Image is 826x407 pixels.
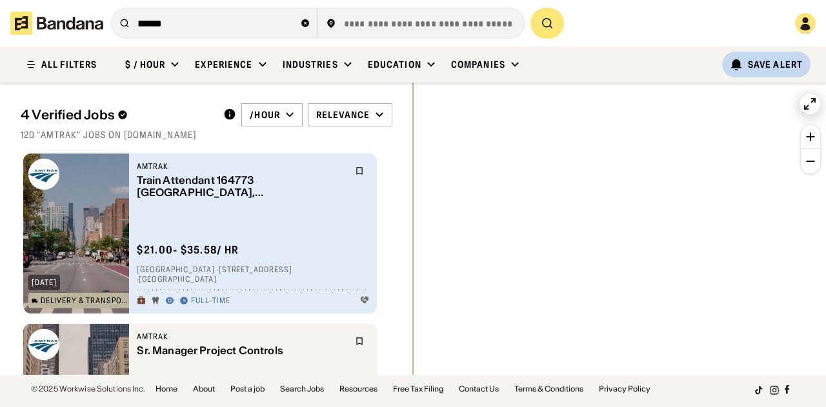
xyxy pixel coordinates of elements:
[514,385,583,393] a: Terms & Conditions
[28,159,59,190] img: Amtrak logo
[393,385,443,393] a: Free Tax Filing
[137,344,347,357] div: Sr. Manager Project Controls
[21,107,213,123] div: 4 Verified Jobs
[137,243,239,257] div: $ 21.00 - $35.58 / hr
[748,59,803,70] div: Save Alert
[451,59,505,70] div: Companies
[191,296,230,306] div: Full-time
[32,279,57,286] div: [DATE]
[21,148,392,375] div: grid
[137,264,369,284] div: [GEOGRAPHIC_DATA] · [STREET_ADDRESS] · [GEOGRAPHIC_DATA]
[230,385,265,393] a: Post a job
[28,329,59,360] img: Amtrak logo
[31,385,145,393] div: © 2025 Workwise Solutions Inc.
[250,109,280,121] div: /hour
[195,59,252,70] div: Experience
[316,109,370,121] div: Relevance
[137,332,347,342] div: Amtrak
[339,385,378,393] a: Resources
[21,129,392,141] div: 120 "amtrak" jobs on [DOMAIN_NAME]
[41,297,132,304] div: Delivery & Transportation
[137,161,347,172] div: Amtrak
[599,385,650,393] a: Privacy Policy
[125,59,165,70] div: $ / hour
[156,385,177,393] a: Home
[193,385,215,393] a: About
[368,59,421,70] div: Education
[137,174,347,199] div: Train Attendant 164773 [GEOGRAPHIC_DATA], [GEOGRAPHIC_DATA]
[283,59,338,70] div: Industries
[459,385,499,393] a: Contact Us
[10,12,103,35] img: Bandana logotype
[280,385,324,393] a: Search Jobs
[41,60,97,69] div: ALL FILTERS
